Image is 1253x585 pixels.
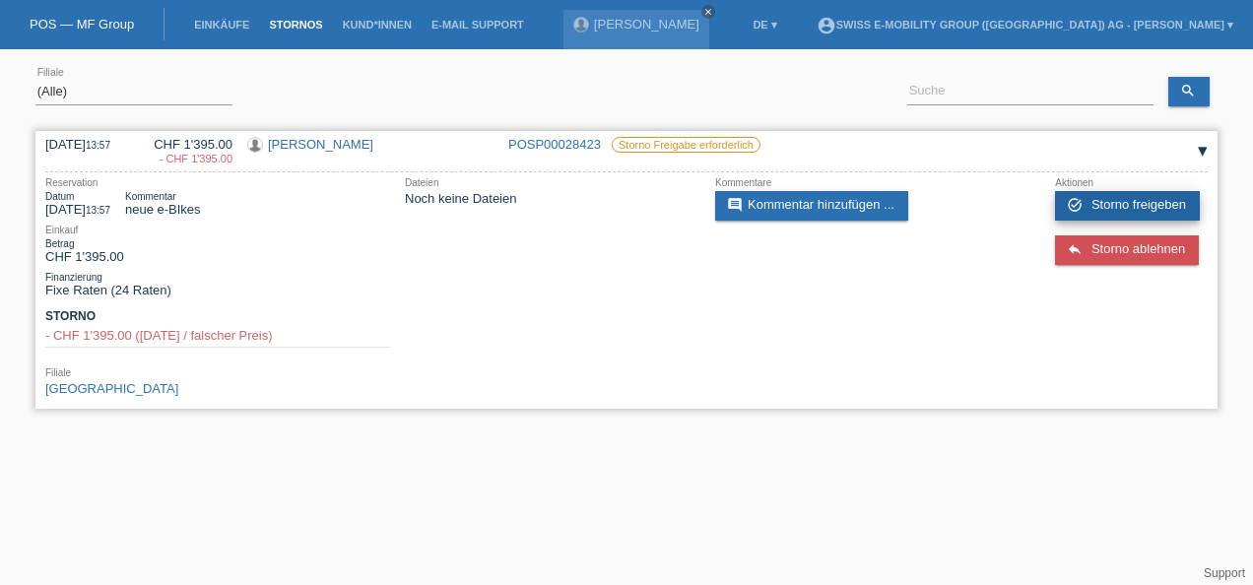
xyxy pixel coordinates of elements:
a: [PERSON_NAME] [594,17,699,32]
div: Kommentare [715,177,1011,188]
a: search [1168,77,1210,106]
a: POS — MF Group [30,17,134,32]
div: CHF 1'395.00 [139,137,232,166]
div: Aktionen [1055,177,1208,188]
i: reply [1067,241,1083,257]
a: E-Mail Support [422,19,534,31]
a: [GEOGRAPHIC_DATA] [45,381,178,396]
div: - CHF 1'395.00 ([DATE] / falscher Preis) [45,328,390,343]
div: Filiale [45,367,390,378]
a: task_alt Storno freigeben [1055,191,1200,221]
a: [PERSON_NAME] [268,137,373,152]
i: search [1180,83,1196,98]
a: close [701,5,715,19]
i: account_circle [817,16,836,35]
span: Storno freigeben [1091,197,1186,212]
a: POSP00028423 [508,137,601,152]
a: reply Storno ablehnen [1055,235,1199,265]
div: auf-/zuklappen [1188,137,1218,166]
div: Reservation [45,177,390,188]
a: Kund*innen [333,19,422,31]
div: Finanzierung [45,272,390,283]
div: Einkauf [45,225,390,235]
a: Einkäufe [184,19,259,31]
a: Support [1204,566,1245,580]
a: DE ▾ [743,19,786,31]
i: task_alt [1067,197,1083,213]
h3: Storno [45,309,390,324]
div: Dateien [405,177,700,188]
div: 07.10.2025 / falscher Preis [139,153,232,164]
a: Stornos [259,19,332,31]
span: Storno ablehnen [1091,241,1185,256]
div: [DATE] [45,137,124,152]
div: Betrag [45,238,124,249]
span: 13:57 [86,205,110,216]
a: commentKommentar hinzufügen ... [715,191,908,221]
div: Datum [45,191,110,202]
i: close [703,7,713,17]
i: comment [727,197,743,213]
label: Storno Freigabe erforderlich [612,137,760,153]
div: Fixe Raten (24 Raten) [45,272,390,297]
div: Noch keine Dateien [405,191,700,206]
div: [DATE] [45,191,110,217]
div: Kommentar [125,191,201,202]
a: account_circleSwiss E-Mobility Group ([GEOGRAPHIC_DATA]) AG - [PERSON_NAME] ▾ [807,19,1243,31]
div: neue e-BIkes [125,191,201,217]
span: 13:57 [86,140,110,151]
div: CHF 1'395.00 [45,238,124,264]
